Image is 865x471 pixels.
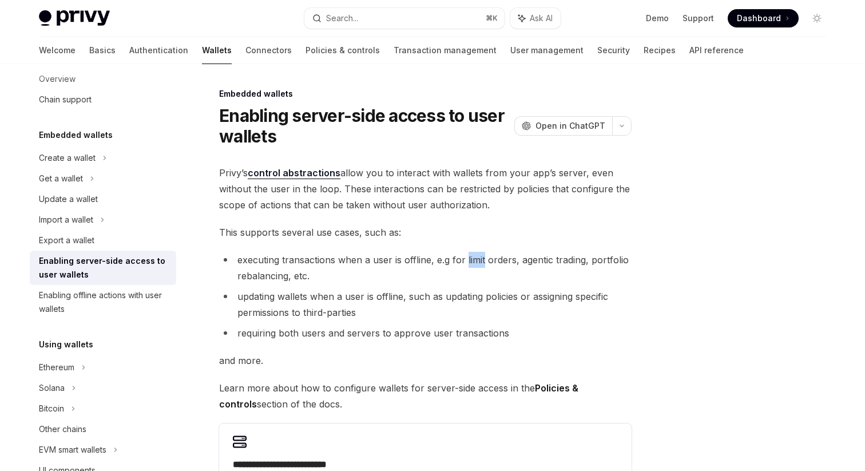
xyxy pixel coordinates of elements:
span: Privy’s allow you to interact with wallets from your app’s server, even without the user in the l... [219,165,632,213]
div: Search... [326,11,358,25]
a: Transaction management [394,37,497,64]
span: Learn more about how to configure wallets for server-side access in the section of the docs. [219,380,632,412]
a: Export a wallet [30,230,176,251]
a: Basics [89,37,116,64]
a: control abstractions [248,167,340,179]
li: updating wallets when a user is offline, such as updating policies or assigning specific permissi... [219,288,632,320]
span: Ask AI [530,13,553,24]
div: Import a wallet [39,213,93,227]
span: Dashboard [737,13,781,24]
li: requiring both users and servers to approve user transactions [219,325,632,341]
li: executing transactions when a user is offline, e.g for limit orders, agentic trading, portfolio r... [219,252,632,284]
div: Solana [39,381,65,395]
div: Enabling server-side access to user wallets [39,254,169,282]
div: Chain support [39,93,92,106]
a: Demo [646,13,669,24]
a: User management [510,37,584,64]
button: Search...⌘K [304,8,505,29]
a: Connectors [245,37,292,64]
div: Enabling offline actions with user wallets [39,288,169,316]
a: Wallets [202,37,232,64]
button: Open in ChatGPT [514,116,612,136]
h1: Enabling server-side access to user wallets [219,105,510,147]
button: Toggle dark mode [808,9,826,27]
a: Authentication [129,37,188,64]
a: Dashboard [728,9,799,27]
span: This supports several use cases, such as: [219,224,632,240]
div: Bitcoin [39,402,64,415]
a: Welcome [39,37,76,64]
h5: Using wallets [39,338,93,351]
div: Get a wallet [39,172,83,185]
a: Enabling offline actions with user wallets [30,285,176,319]
img: light logo [39,10,110,26]
a: Enabling server-side access to user wallets [30,251,176,285]
div: Other chains [39,422,86,436]
div: EVM smart wallets [39,443,106,457]
a: Support [683,13,714,24]
span: and more. [219,353,632,369]
div: Embedded wallets [219,88,632,100]
a: Other chains [30,419,176,440]
a: Recipes [644,37,676,64]
span: Open in ChatGPT [535,120,605,132]
h5: Embedded wallets [39,128,113,142]
div: Update a wallet [39,192,98,206]
a: API reference [689,37,744,64]
div: Create a wallet [39,151,96,165]
a: Policies & controls [305,37,380,64]
button: Ask AI [510,8,561,29]
div: Ethereum [39,361,74,374]
div: Export a wallet [39,233,94,247]
a: Chain support [30,89,176,110]
a: Update a wallet [30,189,176,209]
span: ⌘ K [486,14,498,23]
a: Security [597,37,630,64]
